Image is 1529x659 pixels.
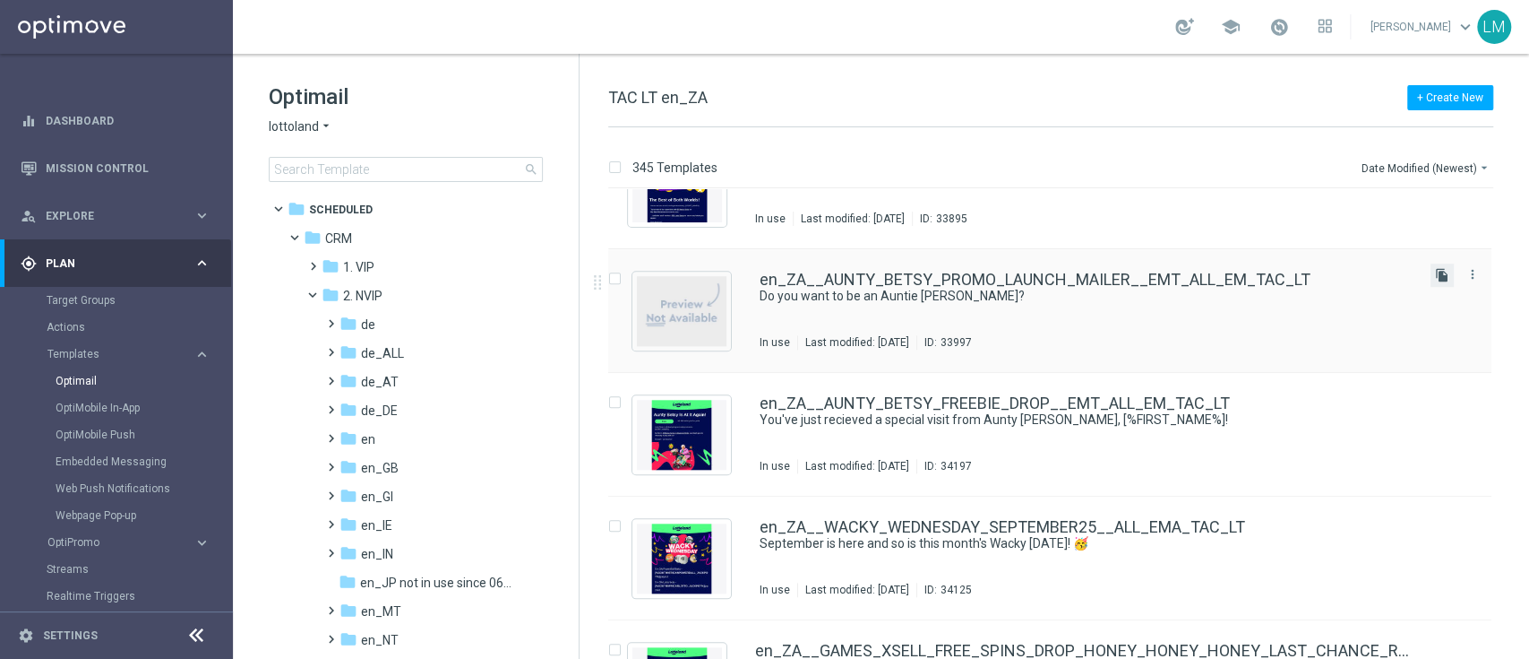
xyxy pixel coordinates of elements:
button: gps_fixed Plan keyboard_arrow_right [20,256,211,271]
div: Explore [21,208,193,224]
button: Templates keyboard_arrow_right [47,347,211,361]
span: keyboard_arrow_down [1456,17,1475,37]
div: You've just recieved a special visit from Aunty Betsy, [%FIRST_NAME%]! [760,412,1416,429]
span: school [1221,17,1241,37]
a: Do you want to be an Auntie [PERSON_NAME]? [760,288,1375,305]
div: ID: [916,583,972,597]
div: Streams [47,556,231,583]
div: Web Push Notifications [56,475,231,502]
span: Explore [46,211,193,221]
i: gps_fixed [21,256,37,272]
div: 34197 [941,459,972,473]
span: OptiPromo [47,537,176,548]
div: Target Groups [47,287,231,314]
button: Mission Control [20,161,211,176]
button: + Create New [1407,85,1493,110]
button: more_vert [1464,264,1482,285]
i: folder [339,487,357,505]
div: 34125 [941,583,972,597]
button: lottoland arrow_drop_down [269,118,333,135]
span: Plan [46,258,193,269]
a: en_ZA__WACKY_WEDNESDAY_SEPTEMBER25__ALL_EMA_TAC_LT [760,519,1245,535]
a: [PERSON_NAME]keyboard_arrow_down [1369,13,1477,40]
span: TAC LT en_ZA [608,88,708,107]
a: Settings [43,630,98,641]
a: en_ZA__GAMES_XSELL_FREE_SPINS_DROP_HONEY_HONEY_HONEY_LAST_CHANCE_REMINDER__EMT_ALL_EM_TAC_LT [755,643,1416,659]
span: en_IN [361,546,393,562]
i: arrow_drop_down [319,118,333,135]
div: Press SPACE to select this row. [590,373,1525,497]
div: In use [755,212,786,226]
i: equalizer [21,113,37,129]
i: folder [339,429,357,447]
div: OptiPromo [47,529,231,556]
div: September is here and so is this month's Wacky Wednesday! 🥳 [760,535,1416,552]
a: Realtime Triggers [47,589,186,603]
div: Dashboard [21,97,210,144]
img: 34197.jpeg [637,400,726,470]
div: ID: [912,212,967,226]
i: folder [339,343,357,361]
a: Dashboard [46,97,210,144]
span: de_AT [361,374,399,390]
img: 34125.jpeg [637,524,726,594]
div: ID: [916,459,972,473]
a: Actions [47,320,186,334]
a: Webpage Pop-up [56,508,186,523]
i: folder [288,200,305,218]
span: en_NT [361,632,399,648]
div: Webpage Pop-up [56,502,231,529]
div: Templates [47,349,193,360]
button: OptiPromo keyboard_arrow_right [47,535,211,550]
span: 2. NVIP [343,288,382,304]
i: keyboard_arrow_right [193,534,210,551]
a: September is here and so is this month's Wacky [DATE]! 🥳 [760,535,1375,552]
span: lottoland [269,118,319,135]
div: Last modified: [DATE] [798,459,916,473]
button: file_copy [1430,264,1454,287]
i: folder [322,286,339,304]
button: equalizer Dashboard [20,114,211,128]
div: Actions [47,314,231,341]
div: 33997 [941,335,972,350]
i: folder [339,602,357,620]
i: folder [304,229,322,247]
i: settings [18,628,34,644]
div: In use [760,459,790,473]
div: OptiMobile In-App [56,395,231,421]
i: arrow_drop_down [1477,160,1491,175]
a: en_ZA__AUNTY_BETSY_FREEBIE_DROP__EMT_ALL_EM_TAC_LT [760,395,1230,412]
span: en [361,431,375,447]
img: noPreview.jpg [637,276,726,346]
input: Search Template [269,157,543,182]
button: Date Modified (Newest)arrow_drop_down [1360,157,1493,178]
span: de_ALL [361,345,404,361]
i: folder [339,516,357,533]
i: keyboard_arrow_right [193,255,210,272]
a: Optimail [56,374,186,388]
i: more_vert [1465,267,1480,282]
div: Last modified: [DATE] [798,335,916,350]
i: person_search [21,208,37,224]
div: Realtime Triggers [47,583,231,610]
div: 33895 [936,212,967,226]
button: person_search Explore keyboard_arrow_right [20,209,211,223]
div: Last modified: [DATE] [794,212,912,226]
h1: Optimail [269,82,543,111]
a: Mission Control [46,144,210,192]
i: keyboard_arrow_right [193,207,210,224]
div: Templates [47,341,231,529]
span: en_IE [361,517,392,533]
span: de [361,316,375,333]
div: Plan [21,256,193,272]
i: folder [339,401,357,419]
span: de_DE [361,403,398,419]
div: Do you want to be an Auntie Betsy? [760,288,1416,305]
p: 345 Templates [632,160,717,176]
a: OptiMobile In-App [56,401,186,415]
